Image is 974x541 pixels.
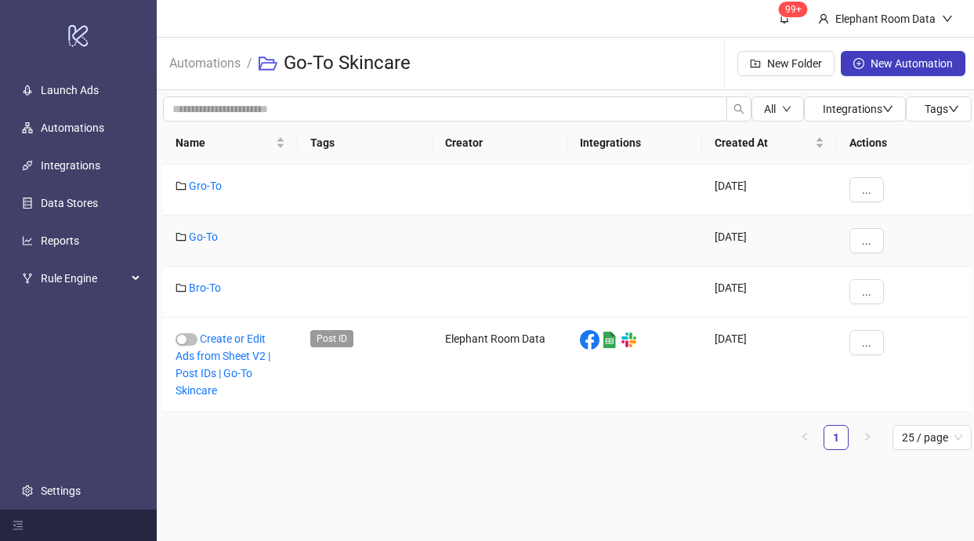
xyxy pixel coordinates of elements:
button: ... [849,228,884,253]
a: Integrations [41,159,100,172]
span: down [942,13,953,24]
button: ... [849,330,884,355]
li: / [247,38,252,89]
th: Created At [702,122,837,165]
button: right [855,425,880,450]
th: Tags [298,122,433,165]
button: left [792,425,817,450]
button: ... [849,177,884,202]
button: ... [849,279,884,304]
span: Rule Engine [41,263,127,294]
span: Tags [925,103,959,115]
a: Bro-To [189,281,221,294]
span: folder [176,282,186,293]
li: Next Page [855,425,880,450]
h3: Go-To Skincare [284,51,411,76]
button: Alldown [751,96,804,122]
button: Tagsdown [906,96,972,122]
span: folder [176,180,186,191]
div: [DATE] [702,216,837,267]
div: [DATE] [702,318,837,412]
span: user [818,13,829,24]
th: Integrations [567,122,702,165]
a: Data Stores [41,197,98,209]
span: down [948,103,959,114]
span: Name [176,134,273,151]
span: right [863,432,872,441]
span: fork [22,273,33,284]
span: search [733,103,744,114]
span: ... [862,285,871,298]
span: Created At [715,134,812,151]
a: 1 [824,426,848,449]
sup: 1584 [779,2,808,17]
div: [DATE] [702,267,837,318]
div: [DATE] [702,165,837,216]
div: Page Size [893,425,972,450]
a: Launch Ads [41,84,99,96]
li: 1 [824,425,849,450]
a: Settings [41,485,81,497]
a: Automations [166,53,244,71]
span: All [764,103,776,115]
span: New Folder [767,57,822,70]
span: down [882,103,893,114]
th: Creator [433,122,567,165]
a: Gro-To [189,180,222,192]
span: left [800,432,809,441]
button: New Automation [841,51,965,76]
button: New Folder [737,51,835,76]
li: Previous Page [792,425,817,450]
span: ... [862,336,871,349]
a: Create or Edit Ads from Sheet V2 | Post IDs | Go-To Skincare [176,332,270,397]
span: folder-add [750,58,761,69]
div: Elephant Room Data [433,318,567,412]
span: 25 / page [902,426,962,449]
th: Actions [837,122,972,165]
a: Go-To [189,231,218,243]
th: Name [163,122,298,165]
button: Integrationsdown [804,96,906,122]
span: bell [779,13,790,24]
span: down [782,104,791,114]
a: Automations [41,122,104,134]
span: ... [862,234,871,247]
div: Elephant Room Data [829,10,942,27]
span: ... [862,183,871,196]
span: plus-circle [853,58,864,69]
span: Post ID [310,330,353,347]
span: menu-fold [13,520,24,531]
span: folder [176,231,186,242]
span: folder-open [259,54,277,73]
span: New Automation [871,57,953,70]
span: Integrations [823,103,893,115]
a: Reports [41,234,79,247]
